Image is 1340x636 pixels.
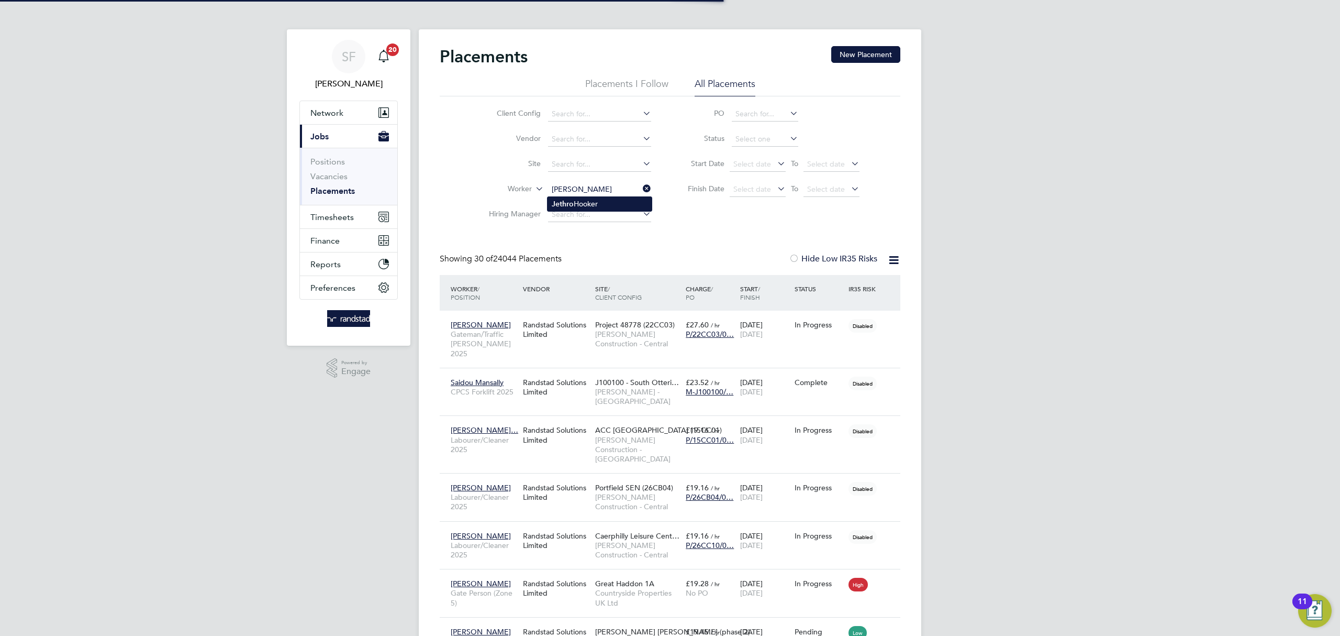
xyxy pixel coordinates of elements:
[848,482,877,496] span: Disabled
[733,159,771,169] span: Select date
[686,579,709,588] span: £19.28
[481,134,541,143] label: Vendor
[373,40,394,73] a: 20
[595,425,722,435] span: ACC [GEOGRAPHIC_DATA] (15CC01)
[795,320,844,330] div: In Progress
[686,378,709,387] span: £23.52
[520,574,593,603] div: Randstad Solutions Limited
[807,184,845,194] span: Select date
[451,320,511,330] span: [PERSON_NAME]
[595,579,654,588] span: Great Haddon 1A
[440,46,528,67] h2: Placements
[451,425,518,435] span: [PERSON_NAME]…
[740,492,763,502] span: [DATE]
[795,378,844,387] div: Complete
[300,148,397,205] div: Jobs
[732,107,798,122] input: Search for...
[686,425,709,435] span: £19.16
[738,279,792,306] div: Start
[795,531,844,541] div: In Progress
[677,159,724,168] label: Start Date
[788,182,801,195] span: To
[848,319,877,333] span: Disabled
[448,621,900,630] a: [PERSON_NAME]Traffic [PERSON_NAME] (Non CPCS) (Zone 3)Randstad Solutions Limited[PERSON_NAME] [PE...
[448,477,900,486] a: [PERSON_NAME]Labourer/Cleaner 2025Randstad Solutions LimitedPortfield SEN (26CB04)[PERSON_NAME] C...
[686,330,734,339] span: P/22CC03/0…
[287,29,410,346] nav: Main navigation
[738,478,792,507] div: [DATE]
[795,483,844,492] div: In Progress
[310,131,329,141] span: Jobs
[740,284,760,301] span: / Finish
[481,108,541,118] label: Client Config
[310,108,343,118] span: Network
[738,315,792,344] div: [DATE]
[300,276,397,299] button: Preferences
[310,212,354,222] span: Timesheets
[1298,594,1332,628] button: Open Resource Center, 11 new notifications
[585,78,668,96] li: Placements I Follow
[448,372,900,381] a: Saidou MansallyCPCS Forklift 2025Randstad Solutions LimitedJ100100 - South Otteri…[PERSON_NAME] -...
[595,378,679,387] span: J100100 - South Otteri…
[846,279,882,298] div: IR35 Risk
[386,43,399,56] span: 20
[738,372,792,402] div: [DATE]
[686,588,708,598] span: No PO
[474,254,562,264] span: 24044 Placements
[595,531,679,541] span: Caerphilly Leisure Cent…
[595,492,680,511] span: [PERSON_NAME] Construction - Central
[327,310,371,327] img: randstad-logo-retina.png
[440,254,564,265] div: Showing
[807,159,845,169] span: Select date
[300,125,397,148] button: Jobs
[711,484,720,492] span: / hr
[299,78,398,90] span: Sheree Flatman
[448,573,900,582] a: [PERSON_NAME]Gate Person (Zone 5)Randstad Solutions LimitedGreat Haddon 1ACountryside Properties ...
[451,284,480,301] span: / Position
[300,229,397,252] button: Finance
[711,532,720,540] span: / hr
[448,314,900,323] a: [PERSON_NAME]Gateman/Traffic [PERSON_NAME] 2025Randstad Solutions LimitedProject 48778 (22CC03)[P...
[711,580,720,588] span: / hr
[593,279,683,306] div: Site
[448,525,900,534] a: [PERSON_NAME]Labourer/Cleaner 2025Randstad Solutions LimitedCaerphilly Leisure Cent…[PERSON_NAME]...
[548,157,651,172] input: Search for...
[451,531,511,541] span: [PERSON_NAME]
[848,530,877,544] span: Disabled
[341,367,371,376] span: Engage
[686,483,709,492] span: £19.16
[548,107,651,122] input: Search for...
[300,101,397,124] button: Network
[520,315,593,344] div: Randstad Solutions Limited
[310,283,355,293] span: Preferences
[733,184,771,194] span: Select date
[732,132,798,147] input: Select one
[342,50,356,63] span: SF
[520,478,593,507] div: Randstad Solutions Limited
[300,253,397,276] button: Reports
[740,588,763,598] span: [DATE]
[481,209,541,218] label: Hiring Manager
[686,541,734,550] span: P/26CC10/0…
[848,578,868,591] span: High
[686,435,734,445] span: P/15CC01/0…
[595,284,642,301] span: / Client Config
[451,579,511,588] span: [PERSON_NAME]
[448,279,520,306] div: Worker
[548,182,651,197] input: Search for...
[451,378,504,387] span: Saidou Mansally
[740,387,763,397] span: [DATE]
[740,330,763,339] span: [DATE]
[327,358,371,378] a: Powered byEngage
[795,425,844,435] div: In Progress
[520,420,593,449] div: Randstad Solutions Limited
[677,134,724,143] label: Status
[711,321,720,329] span: / hr
[310,157,345,167] a: Positions
[474,254,493,264] span: 30 of
[677,108,724,118] label: PO
[738,574,792,603] div: [DATE]
[520,372,593,402] div: Randstad Solutions Limited
[788,157,801,170] span: To
[472,184,532,194] label: Worker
